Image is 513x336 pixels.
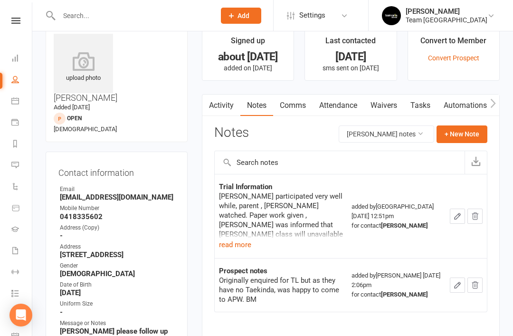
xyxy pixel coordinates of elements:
div: Open Intercom Messenger [9,304,32,326]
a: Convert Prospect [428,54,479,62]
a: Notes [240,95,273,116]
a: Reports [11,134,33,155]
div: Mobile Number [60,204,175,213]
input: Search... [56,9,209,22]
a: Tasks [404,95,437,116]
div: Originally enquired for TL but as they have no Taekinda, was happy to come to APW. BM [219,276,343,304]
a: Product Sales [11,198,33,220]
strong: Trial Information [219,182,272,191]
h3: [PERSON_NAME] [54,34,180,103]
div: [PERSON_NAME] participated very well while, parent , [PERSON_NAME] watched. Paper work given , [P... [219,192,343,268]
div: Address [60,242,175,251]
div: Message or Notes [60,319,175,328]
a: Comms [273,95,313,116]
a: People [11,70,33,91]
input: Search notes [215,151,465,174]
div: upload photo [54,52,113,83]
div: Convert to Member [420,35,486,52]
a: Automations [437,95,494,116]
div: about [DATE] [211,52,285,62]
button: read more [219,239,251,250]
span: Open [67,115,82,122]
strong: [PERSON_NAME] [381,222,428,229]
div: Email [60,185,175,194]
div: Signed up [231,35,265,52]
span: Add [237,12,249,19]
a: Activity [202,95,240,116]
strong: Prospect notes [219,267,267,275]
time: Added [DATE] [54,104,90,111]
a: Dashboard [11,48,33,70]
strong: [PERSON_NAME] [381,291,428,298]
div: added by [PERSON_NAME] [DATE] 2:06pm [351,271,441,299]
div: Gender [60,261,175,270]
div: Last contacted [325,35,376,52]
a: Attendance [313,95,364,116]
div: [PERSON_NAME] [406,7,487,16]
img: thumb_image1603260965.png [382,6,401,25]
div: [DATE] [313,52,388,62]
strong: [DATE] [60,288,175,297]
strong: 0418335602 [60,212,175,221]
strong: - [60,231,175,240]
strong: [DEMOGRAPHIC_DATA] [60,269,175,278]
div: Address (Copy) [60,223,175,232]
strong: [STREET_ADDRESS] [60,250,175,259]
div: Team [GEOGRAPHIC_DATA] [406,16,487,24]
p: added on [DATE] [211,64,285,72]
div: Uniform Size [60,299,175,308]
p: sms sent on [DATE] [313,64,388,72]
strong: - [60,308,175,317]
h3: Notes [214,125,249,143]
button: + New Note [437,125,487,143]
div: for contact [351,221,441,230]
span: [DEMOGRAPHIC_DATA] [54,125,117,133]
strong: [EMAIL_ADDRESS][DOMAIN_NAME] [60,193,175,202]
a: Calendar [11,91,33,113]
h3: Contact information [58,164,175,178]
div: for contact [351,290,441,299]
a: Payments [11,113,33,134]
button: [PERSON_NAME] notes [339,125,434,143]
a: Waivers [364,95,404,116]
span: Settings [299,5,325,26]
div: added by [GEOGRAPHIC_DATA] [DATE] 12:51pm [351,202,441,230]
div: Date of Birth [60,280,175,289]
button: Add [221,8,261,24]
